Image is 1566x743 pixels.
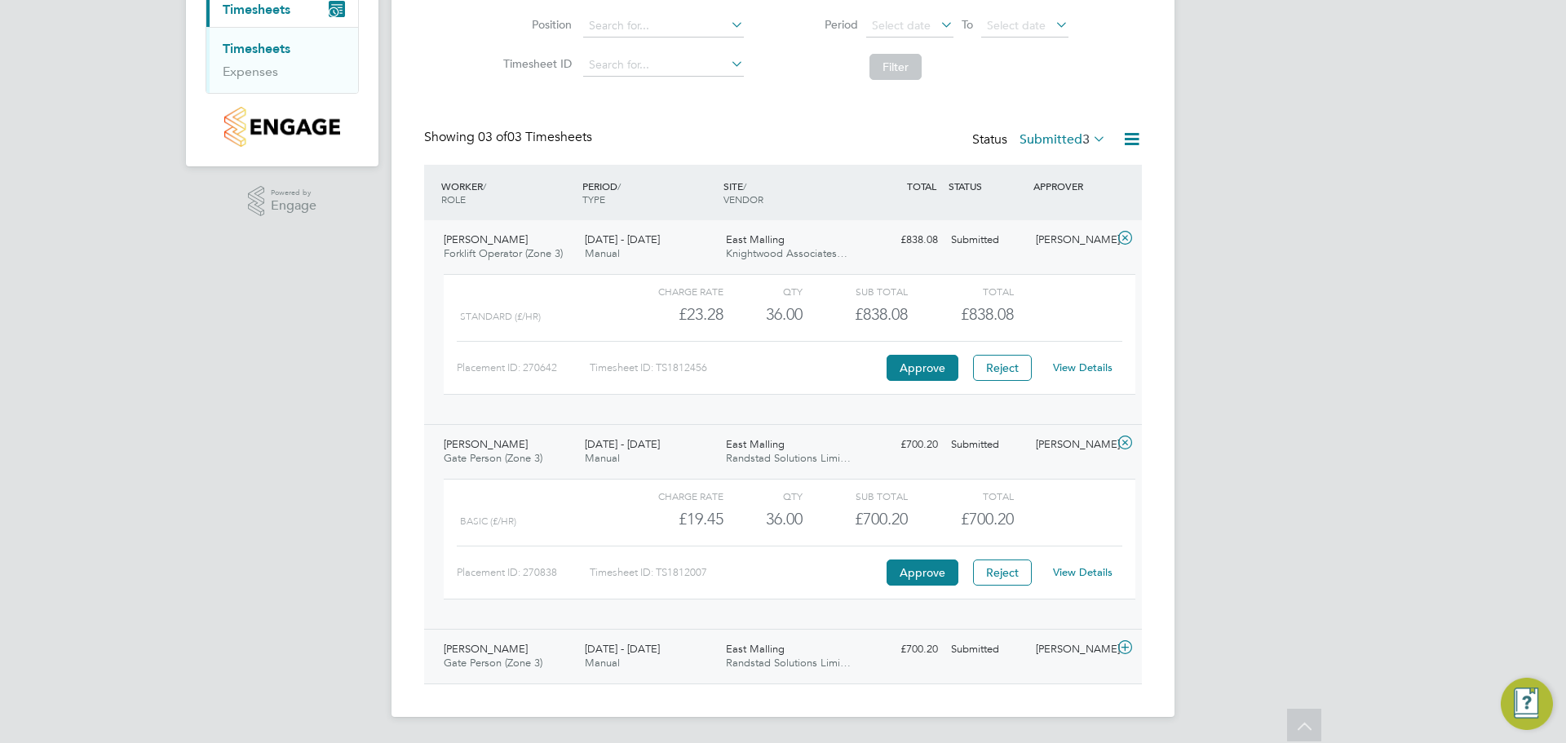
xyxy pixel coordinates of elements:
div: Status [972,129,1109,152]
div: 36.00 [723,506,803,533]
span: Manual [585,451,620,465]
div: Placement ID: 270642 [457,355,590,381]
button: Reject [973,559,1032,586]
div: Total [908,486,1013,506]
button: Approve [887,559,958,586]
label: Position [498,17,572,32]
span: Standard (£/HR) [460,311,541,322]
div: £838.08 [860,227,944,254]
a: Go to home page [206,107,359,147]
span: Timesheets [223,2,290,17]
img: countryside-properties-logo-retina.png [224,107,339,147]
span: Select date [987,18,1046,33]
span: Randstad Solutions Limi… [726,656,851,670]
span: TYPE [582,192,605,206]
div: APPROVER [1029,171,1114,201]
span: Randstad Solutions Limi… [726,451,851,465]
span: / [483,179,486,192]
span: East Malling [726,642,785,656]
div: Submitted [944,636,1029,663]
span: 03 of [478,129,507,145]
span: East Malling [726,437,785,451]
div: QTY [723,486,803,506]
span: [PERSON_NAME] [444,232,528,246]
div: Submitted [944,431,1029,458]
div: Showing [424,129,595,146]
div: Timesheet ID: TS1812007 [590,559,883,586]
span: £838.08 [961,304,1014,324]
div: £700.20 [803,506,908,533]
span: Engage [271,199,316,213]
div: SITE [719,171,860,214]
div: Total [908,281,1013,301]
a: Expenses [223,64,278,79]
span: £700.20 [961,509,1014,529]
span: East Malling [726,232,785,246]
div: 36.00 [723,301,803,328]
button: Engage Resource Center [1501,678,1553,730]
div: Charge rate [618,486,723,506]
span: / [617,179,621,192]
span: ROLE [441,192,466,206]
span: 03 Timesheets [478,129,592,145]
div: Sub Total [803,486,908,506]
div: QTY [723,281,803,301]
span: VENDOR [723,192,763,206]
button: Filter [869,54,922,80]
span: [PERSON_NAME] [444,437,528,451]
span: Manual [585,656,620,670]
div: £19.45 [618,506,723,533]
span: 3 [1082,131,1090,148]
label: Period [785,17,858,32]
span: [PERSON_NAME] [444,642,528,656]
span: Gate Person (Zone 3) [444,656,542,670]
div: PERIOD [578,171,719,214]
span: [DATE] - [DATE] [585,642,660,656]
div: WORKER [437,171,578,214]
span: Forklift Operator (Zone 3) [444,246,563,260]
a: Powered byEngage [248,186,317,217]
span: [DATE] - [DATE] [585,437,660,451]
span: Basic (£/HR) [460,515,516,527]
div: Timesheet ID: TS1812456 [590,355,883,381]
div: [PERSON_NAME] [1029,227,1114,254]
span: Knightwood Associates… [726,246,847,260]
button: Approve [887,355,958,381]
button: Reject [973,355,1032,381]
span: Manual [585,246,620,260]
a: View Details [1053,360,1113,374]
span: Select date [872,18,931,33]
div: Sub Total [803,281,908,301]
div: £700.20 [860,636,944,663]
div: Submitted [944,227,1029,254]
span: Powered by [271,186,316,200]
div: [PERSON_NAME] [1029,431,1114,458]
span: / [743,179,746,192]
a: Timesheets [223,41,290,56]
div: £838.08 [803,301,908,328]
span: TOTAL [907,179,936,192]
div: STATUS [944,171,1029,201]
div: Charge rate [618,281,723,301]
div: [PERSON_NAME] [1029,636,1114,663]
a: View Details [1053,565,1113,579]
div: £23.28 [618,301,723,328]
label: Timesheet ID [498,56,572,71]
span: [DATE] - [DATE] [585,232,660,246]
input: Search for... [583,15,744,38]
div: Placement ID: 270838 [457,559,590,586]
span: To [957,14,978,35]
input: Search for... [583,54,744,77]
label: Submitted [1020,131,1106,148]
div: Timesheets [206,27,358,93]
span: Gate Person (Zone 3) [444,451,542,465]
div: £700.20 [860,431,944,458]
